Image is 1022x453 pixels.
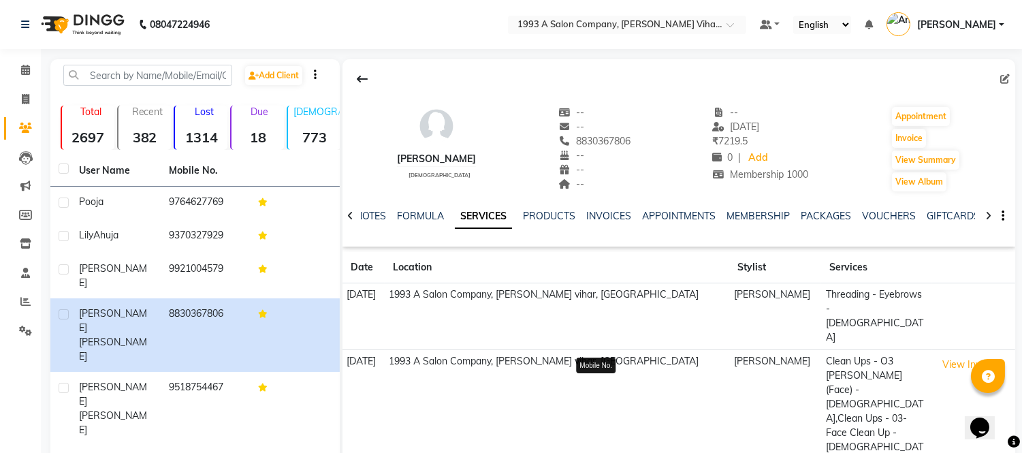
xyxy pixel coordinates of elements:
a: VOUCHERS [862,210,916,222]
td: [DATE] [342,283,385,350]
strong: 1314 [175,129,227,146]
span: -- [558,149,584,161]
a: SERVICES [455,204,512,229]
button: Appointment [892,107,950,126]
a: MEMBERSHIP [726,210,790,222]
span: [PERSON_NAME] [79,381,147,407]
span: -- [558,163,584,176]
span: [PERSON_NAME] [917,18,996,32]
td: Threading - Eyebrows - [DEMOGRAPHIC_DATA] [821,283,931,350]
span: Membership 1000 [712,168,808,181]
p: Recent [124,106,171,118]
a: FORMULA [397,210,444,222]
span: 0 [712,151,733,163]
img: avatar [416,106,457,146]
th: Services [821,252,931,283]
a: PRODUCTS [523,210,575,222]
p: Lost [180,106,227,118]
span: [PERSON_NAME] [79,262,147,289]
span: -- [558,106,584,119]
span: [PERSON_NAME] [79,307,147,334]
button: View Album [892,172,946,191]
span: -- [712,106,738,119]
span: 8830367806 [558,135,630,147]
span: Pooja [79,196,103,208]
button: View Summary [892,151,959,170]
a: Add [746,149,770,168]
a: NOTES [355,210,386,222]
th: Mobile No. [161,155,251,187]
td: 9370327929 [161,220,251,253]
a: GIFTCARDS [927,210,980,222]
td: 1993 A Salon Company, [PERSON_NAME] vihar, [GEOGRAPHIC_DATA] [385,283,730,350]
a: PACKAGES [801,210,851,222]
th: Location [385,252,730,283]
span: 7219.5 [712,135,748,147]
input: Search by Name/Mobile/Email/Code [63,65,232,86]
img: Anuja [887,12,910,36]
a: APPOINTMENTS [642,210,716,222]
div: Mobile No. [576,358,616,373]
td: 8830367806 [161,298,251,372]
span: ₹ [712,135,718,147]
p: Total [67,106,114,118]
button: View Invoice [936,354,1004,375]
span: Lily [79,229,93,241]
iframe: chat widget [965,399,1008,439]
td: 9518754467 [161,372,251,446]
span: [PERSON_NAME] [79,409,147,436]
span: [DATE] [712,121,759,133]
strong: 382 [118,129,171,146]
b: 08047224946 [150,5,210,44]
a: Add Client [245,66,302,85]
div: [PERSON_NAME] [397,152,476,166]
span: Ahuja [93,229,118,241]
strong: 18 [231,129,284,146]
a: INVOICES [586,210,631,222]
p: [DEMOGRAPHIC_DATA] [293,106,340,118]
td: [PERSON_NAME] [729,283,821,350]
img: logo [35,5,128,44]
th: User Name [71,155,161,187]
span: [PERSON_NAME] [79,336,147,362]
span: -- [558,121,584,133]
p: Due [234,106,284,118]
td: 9921004579 [161,253,251,298]
span: -- [558,178,584,190]
strong: 2697 [62,129,114,146]
div: Back to Client [348,66,377,92]
th: Stylist [729,252,821,283]
strong: 773 [288,129,340,146]
span: | [738,151,741,165]
td: 9764627769 [161,187,251,220]
button: Invoice [892,129,926,148]
th: Date [342,252,385,283]
span: [DEMOGRAPHIC_DATA] [409,172,470,178]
